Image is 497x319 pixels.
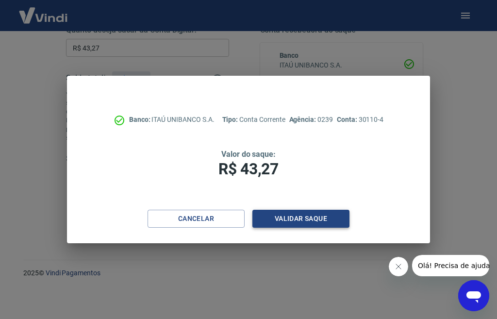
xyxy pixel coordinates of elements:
[289,116,318,123] span: Agência:
[337,115,383,125] p: 30110-4
[222,116,240,123] span: Tipo:
[389,257,408,276] iframe: Fechar mensagem
[148,210,245,228] button: Cancelar
[337,116,359,123] span: Conta:
[221,150,276,159] span: Valor do saque:
[6,7,82,15] span: Olá! Precisa de ajuda?
[412,255,489,276] iframe: Mensagem da empresa
[222,115,285,125] p: Conta Corrente
[129,116,152,123] span: Banco:
[218,160,279,178] span: R$ 43,27
[458,280,489,311] iframe: Botão para abrir a janela de mensagens
[289,115,333,125] p: 0239
[252,210,349,228] button: Validar saque
[129,115,215,125] p: ITAÚ UNIBANCO S.A.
